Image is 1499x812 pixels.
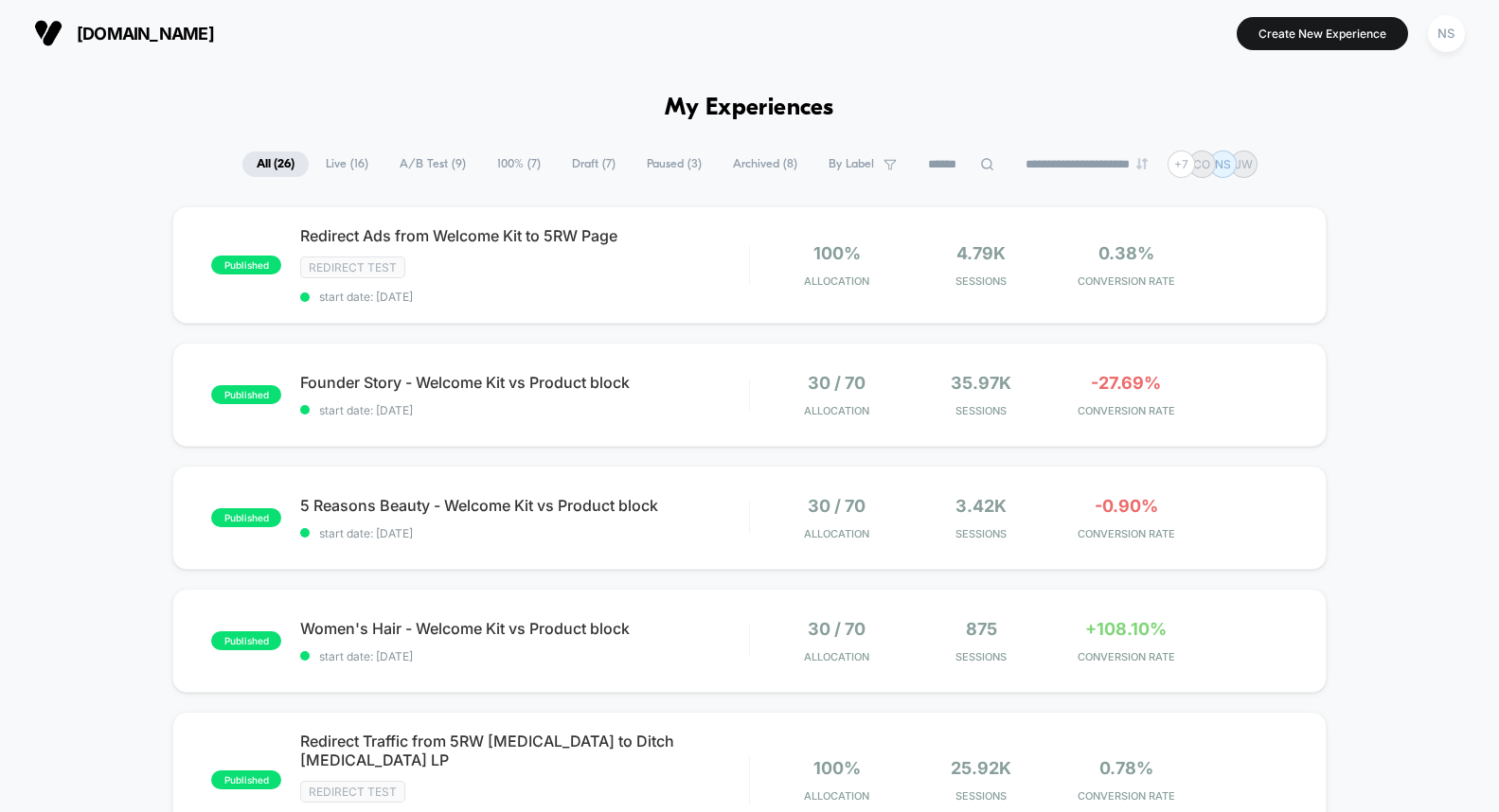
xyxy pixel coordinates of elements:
span: 30 / 70 [808,619,865,639]
span: 100% [813,758,861,778]
span: -0.90% [1095,496,1158,516]
span: Archived ( 8 ) [719,151,812,177]
span: Redirect Traffic from 5RW [MEDICAL_DATA] to Ditch [MEDICAL_DATA] LP [300,732,749,769]
p: CO [1193,157,1210,171]
span: 100% [813,243,861,263]
span: Sessions [914,274,1049,288]
button: Create New Experience [1237,17,1408,50]
span: published [211,631,281,650]
span: 875 [966,619,997,639]
span: Draft ( 7 ) [558,151,630,177]
span: Live ( 16 ) [312,151,383,177]
span: A/B Test ( 9 ) [385,151,480,177]
span: Sessions [914,789,1049,803]
div: + 7 [1168,150,1195,178]
span: Paused ( 3 ) [633,151,716,177]
button: [DOMAIN_NAME] [28,18,220,48]
span: 100% ( 7 ) [483,151,555,177]
span: Allocation [804,650,869,663]
span: Redirect Ads from Welcome Kit to 5RW Page [300,226,749,245]
span: Sessions [914,650,1049,663]
span: start date: [DATE] [300,649,749,663]
span: 3.42k [955,496,1007,516]
span: start date: [DATE] [300,526,749,540]
span: 4.79k [956,243,1006,263]
span: Redirect Test [300,781,405,803]
span: CONVERSION RATE [1059,650,1194,663]
span: 5 Reasons Beauty - Welcome Kit vs Product block [300,496,749,515]
span: CONVERSION RATE [1059,527,1194,540]
span: published [211,256,281,274]
span: [DOMAIN_NAME] [77,24,214,44]
h1: My Experiences [665,95,834,122]
span: Allocation [804,527,869,540]
span: Allocation [804,789,869,803]
span: All ( 26 ) [242,151,309,177]
span: start date: [DATE] [300,403,749,417]
span: 0.38% [1098,243,1154,263]
img: end [1136,158,1148,169]
span: 0.78% [1099,758,1153,778]
span: 30 / 70 [808,496,865,516]
span: 35.97k [951,373,1011,393]
span: +108.10% [1085,619,1167,639]
span: published [211,508,281,527]
span: 25.92k [951,758,1011,778]
span: start date: [DATE] [300,290,749,304]
span: 30 / 70 [808,373,865,393]
span: Allocation [804,404,869,417]
span: Women's Hair - Welcome Kit vs Product block [300,619,749,638]
span: Allocation [804,274,869,288]
button: NS [1422,14,1471,53]
span: By Label [829,157,874,171]
span: Sessions [914,527,1049,540]
p: JW [1235,157,1253,171]
span: -27.69% [1091,373,1161,393]
span: Founder Story - Welcome Kit vs Product block [300,373,749,392]
span: published [211,385,281,404]
p: NS [1215,157,1231,171]
span: CONVERSION RATE [1059,404,1194,417]
span: Sessions [914,404,1049,417]
span: Redirect Test [300,256,405,278]
img: Visually logo [34,19,62,47]
span: published [211,770,281,789]
span: CONVERSION RATE [1059,789,1194,803]
span: CONVERSION RATE [1059,274,1194,288]
div: NS [1428,15,1465,52]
